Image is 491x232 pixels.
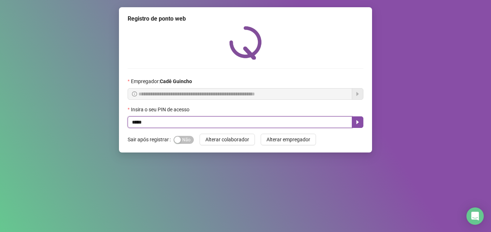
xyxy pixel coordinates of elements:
[261,134,316,145] button: Alterar empregador
[131,77,192,85] span: Empregador :
[128,106,194,113] label: Insira o seu PIN de acesso
[229,26,262,60] img: QRPoint
[355,119,360,125] span: caret-right
[466,207,484,225] div: Open Intercom Messenger
[205,136,249,143] span: Alterar colaborador
[128,134,174,145] label: Sair após registrar
[266,136,310,143] span: Alterar empregador
[200,134,255,145] button: Alterar colaborador
[128,14,363,23] div: Registro de ponto web
[160,78,192,84] strong: Cadê Guincho
[132,91,137,96] span: info-circle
